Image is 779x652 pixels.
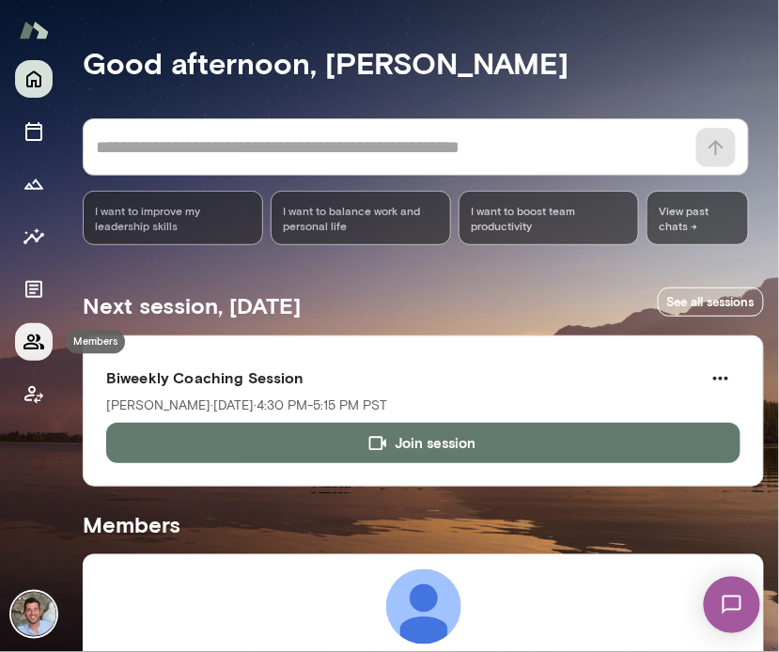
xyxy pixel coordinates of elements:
[15,323,53,361] button: Members
[15,218,53,256] button: Insights
[83,290,301,320] h5: Next session, [DATE]
[106,423,740,462] button: Join session
[15,165,53,203] button: Growth Plan
[647,191,749,245] span: View past chats ->
[15,113,53,150] button: Sessions
[11,592,56,637] img: David Sferlazza
[15,60,53,98] button: Home
[66,331,125,354] div: Members
[459,191,639,245] div: I want to boost team productivity
[271,191,451,245] div: I want to balance work and personal life
[15,271,53,308] button: Documents
[386,569,461,644] img: James Besteman
[471,203,627,233] span: I want to boost team productivity
[83,191,263,245] div: I want to improve my leadership skills
[658,287,764,317] a: See all sessions
[106,396,387,415] p: [PERSON_NAME] · [DATE] · 4:30 PM-5:15 PM PST
[106,366,740,389] h6: Biweekly Coaching Session
[283,203,439,233] span: I want to balance work and personal life
[95,203,251,233] span: I want to improve my leadership skills
[83,509,764,539] h5: Members
[19,12,49,48] img: Mento
[15,376,53,413] button: Client app
[83,45,764,81] h4: Good afternoon, [PERSON_NAME]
